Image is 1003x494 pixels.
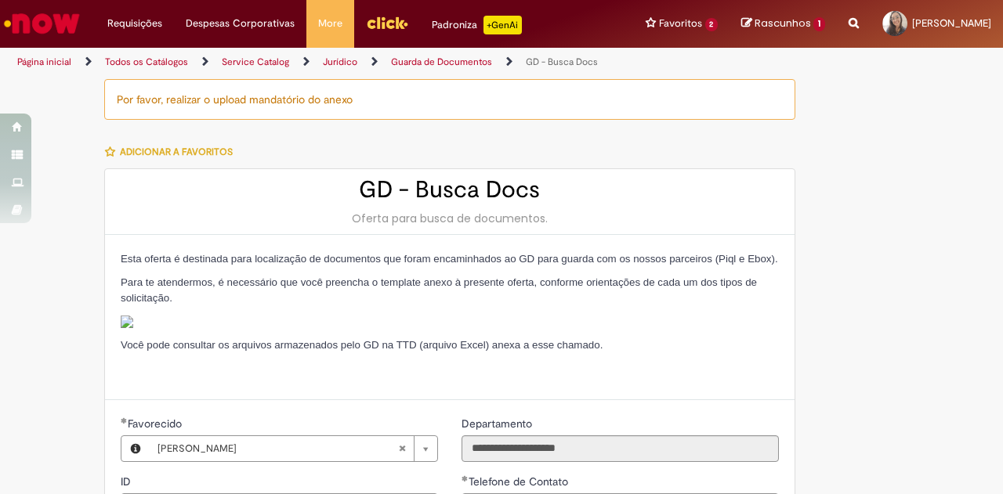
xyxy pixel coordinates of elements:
[12,48,657,77] ul: Trilhas de página
[121,339,603,351] span: Você pode consultar os arquivos armazenados pelo GD na TTD (arquivo Excel) anexa a esse chamado.
[705,18,719,31] span: 2
[462,475,469,481] span: Obrigatório Preenchido
[318,16,342,31] span: More
[462,435,779,462] input: Departamento
[390,436,414,461] abbr: Limpar campo Favorecido
[121,177,779,203] h2: GD - Busca Docs
[158,436,398,461] span: [PERSON_NAME]
[462,416,535,431] span: Somente leitura - Departamento
[121,253,778,265] span: Esta oferta é destinada para localização de documentos que foram encaminhados ao GD para guarda c...
[469,474,571,489] span: Telefone de Contato
[121,316,133,328] img: sys_attachment.do
[150,436,437,461] a: [PERSON_NAME]Limpar campo Favorecido
[120,146,233,158] span: Adicionar a Favoritos
[912,16,991,30] span: [PERSON_NAME]
[104,135,241,168] button: Adicionar a Favoritos
[121,436,150,461] button: Favorecido, Visualizar este registro Valeria Marciele Bastos dos Santos
[323,56,357,68] a: Jurídico
[105,56,188,68] a: Todos os Catálogos
[222,56,289,68] a: Service Catalog
[121,417,128,424] span: Obrigatório Preenchido
[741,16,825,31] a: Rascunhos
[483,16,522,34] p: +GenAi
[128,416,185,431] span: Necessários - Favorecido
[186,16,295,31] span: Despesas Corporativas
[107,16,162,31] span: Requisições
[121,276,757,304] span: Para te atendermos, é necessário que você preencha o template anexo à presente oferta, conforme o...
[104,79,795,120] div: Por favor, realizar o upload mandatório do anexo
[526,56,598,68] a: GD - Busca Docs
[121,474,134,489] label: Somente leitura - ID
[2,8,82,39] img: ServiceNow
[432,16,522,34] div: Padroniza
[813,17,825,31] span: 1
[659,16,702,31] span: Favoritos
[121,474,134,489] span: Somente leitura - ID
[462,416,535,431] label: Somente leitura - Departamento
[17,56,71,68] a: Página inicial
[755,16,811,31] span: Rascunhos
[391,56,492,68] a: Guarda de Documentos
[121,211,779,226] div: Oferta para busca de documentos.
[366,11,408,34] img: click_logo_yellow_360x200.png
